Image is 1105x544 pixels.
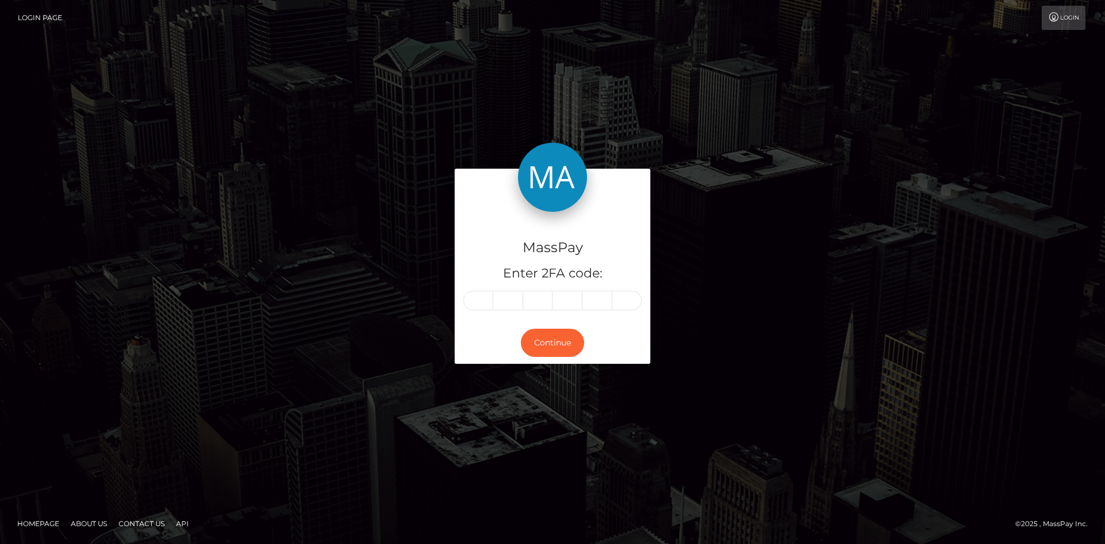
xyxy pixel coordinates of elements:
[521,329,584,357] button: Continue
[463,265,642,283] h5: Enter 2FA code:
[172,515,193,532] a: API
[463,238,642,258] h4: MassPay
[1015,518,1096,530] div: © 2025 , MassPay Inc.
[114,515,169,532] a: Contact Us
[518,143,587,212] img: MassPay
[1042,6,1085,30] a: Login
[18,6,62,30] a: Login Page
[66,515,112,532] a: About Us
[13,515,64,532] a: Homepage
